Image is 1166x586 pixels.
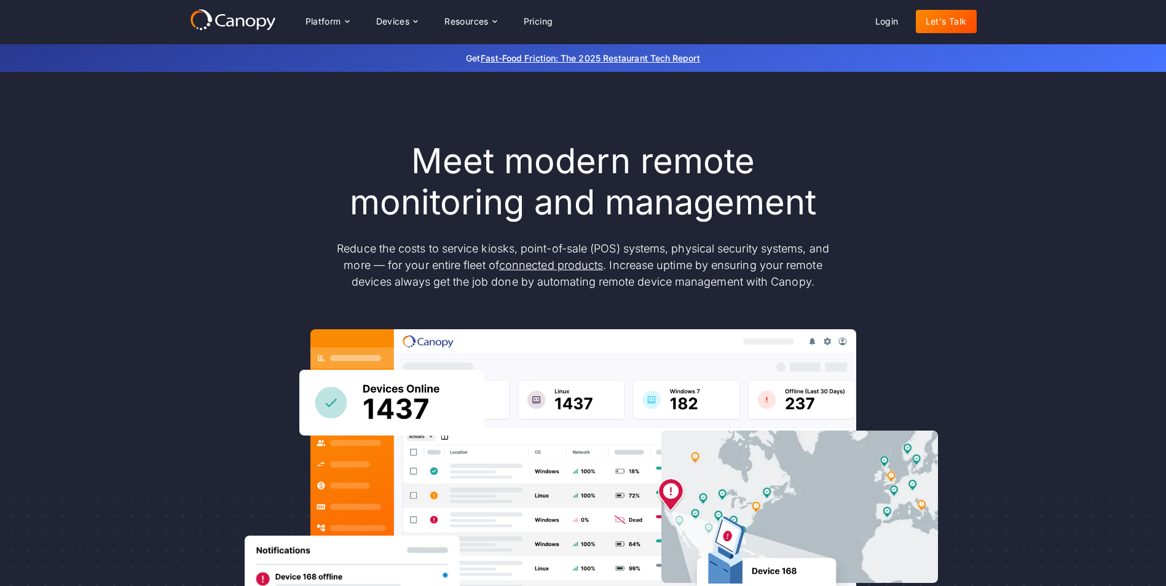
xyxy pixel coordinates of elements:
[296,9,359,34] div: Platform
[299,370,484,436] img: Canopy sees how many devices are online
[499,259,603,272] a: connected products
[916,10,977,33] a: Let's Talk
[481,53,700,63] a: Fast-Food Friction: The 2025 Restaurant Tech Report
[282,52,884,64] p: Get
[444,17,489,26] div: Resources
[366,9,428,34] div: Devices
[865,10,908,33] a: Login
[305,17,341,26] div: Platform
[325,240,841,290] p: Reduce the costs to service kiosks, point-of-sale (POS) systems, physical security systems, and m...
[376,17,410,26] div: Devices
[514,10,563,33] a: Pricing
[325,141,841,223] h1: Meet modern remote monitoring and management
[435,9,506,34] div: Resources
